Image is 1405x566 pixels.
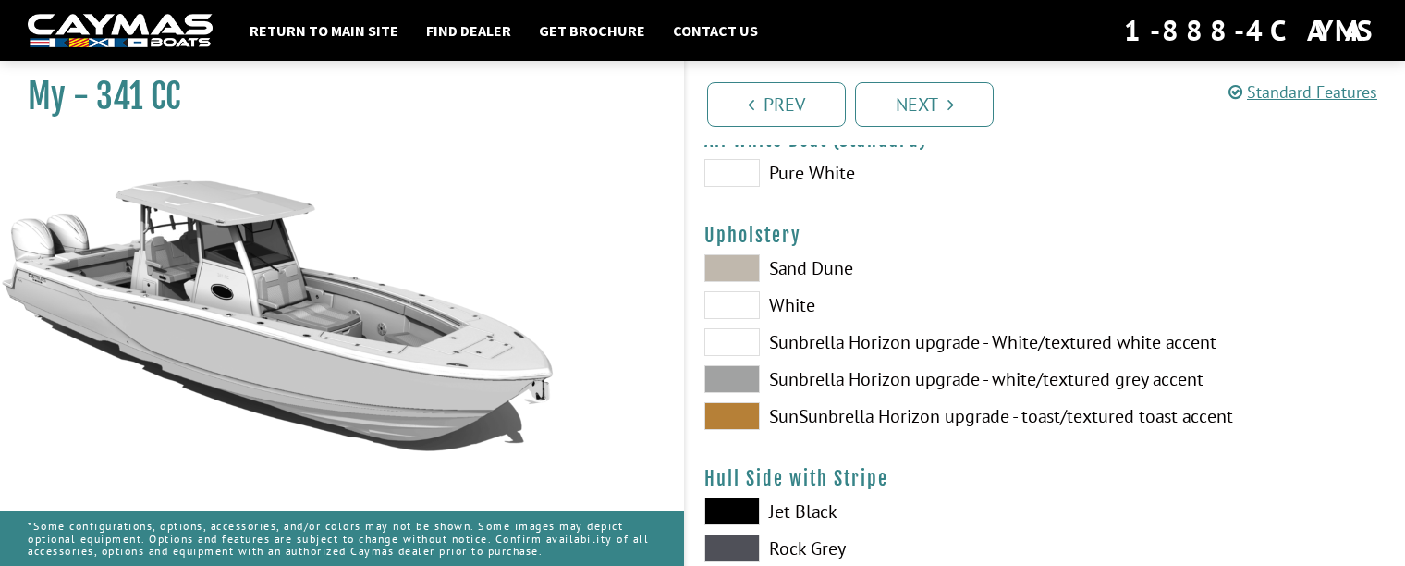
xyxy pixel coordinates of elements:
[704,159,1027,187] label: Pure White
[704,467,1387,490] h4: Hull Side with Stripe
[28,14,213,48] img: white-logo-c9c8dbefe5ff5ceceb0f0178aa75bf4bb51f6bca0971e226c86eb53dfe498488.png
[704,328,1027,356] label: Sunbrella Horizon upgrade - White/textured white accent
[704,224,1387,247] h4: Upholstery
[704,291,1027,319] label: White
[707,82,846,127] a: Prev
[704,402,1027,430] label: SunSunbrella Horizon upgrade - toast/textured toast accent
[28,511,656,566] p: *Some configurations, options, accessories, and/or colors may not be shown. Some images may depic...
[417,18,520,43] a: Find Dealer
[704,365,1027,393] label: Sunbrella Horizon upgrade - white/textured grey accent
[1124,10,1377,51] div: 1-888-4CAYMAS
[855,82,994,127] a: Next
[1228,81,1377,103] a: Standard Features
[28,76,638,117] h1: My - 341 CC
[704,254,1027,282] label: Sand Dune
[704,498,1027,525] label: Jet Black
[530,18,654,43] a: Get Brochure
[240,18,408,43] a: Return to main site
[704,535,1027,562] label: Rock Grey
[664,18,767,43] a: Contact Us
[702,80,1405,127] ul: Pagination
